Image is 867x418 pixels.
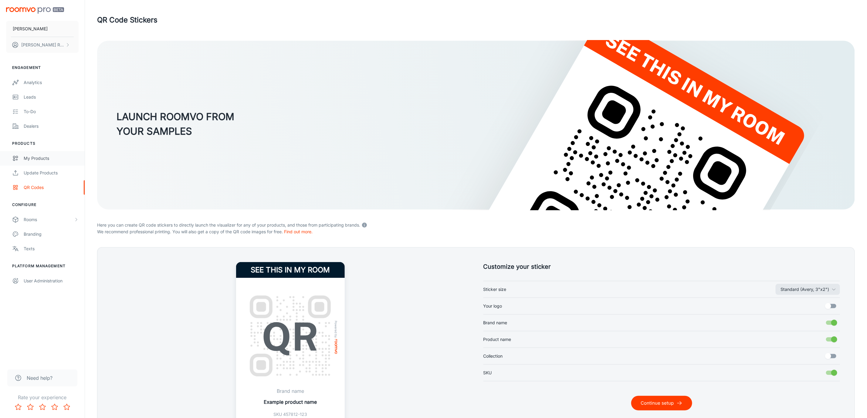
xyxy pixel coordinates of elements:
[6,37,79,53] button: [PERSON_NAME] Redfield
[24,184,79,191] div: QR Codes
[264,387,317,395] p: Brand name
[483,336,511,343] span: Product name
[27,374,52,382] span: Need help?
[97,228,855,235] p: We recommend professional printing. You will also get a copy of the QR code images for free.
[776,284,840,295] button: Sticker size
[36,401,49,413] button: Rate 3 star
[24,108,79,115] div: To-do
[24,155,79,162] div: My Products
[483,303,502,309] span: Your logo
[24,123,79,130] div: Dealers
[117,110,234,139] h3: LAUNCH ROOMVO FROM YOUR SAMPLES
[24,79,79,86] div: Analytics
[12,401,24,413] button: Rate 1 star
[24,278,79,284] div: User Administration
[24,401,36,413] button: Rate 2 star
[483,262,840,271] h5: Customize your sticker
[483,353,503,359] span: Collection
[243,289,337,383] img: QR Code Example
[49,401,61,413] button: Rate 4 star
[24,245,79,252] div: Texts
[264,398,317,406] p: Example product name
[97,221,855,228] p: Here you can create QR code stickers to directly launch the visualizer for any of your products, ...
[24,231,79,238] div: Branding
[21,42,64,48] p: [PERSON_NAME] Redfield
[236,262,345,278] h4: See this in my room
[264,411,317,418] p: SKU 457812-123
[335,339,337,354] img: roomvo
[284,229,313,234] a: Find out more.
[97,15,157,25] h1: QR Code Stickers
[333,321,339,338] span: Powered by
[13,25,48,32] p: [PERSON_NAME]
[483,319,507,326] span: Brand name
[483,286,506,293] span: Sticker size
[24,216,74,223] div: Rooms
[61,401,73,413] button: Rate 5 star
[24,170,79,176] div: Update Products
[483,369,492,376] span: SKU
[5,394,80,401] p: Rate your experience
[6,21,79,37] button: [PERSON_NAME]
[24,94,79,100] div: Leads
[631,396,692,410] button: Continue setup
[6,7,64,14] img: Roomvo PRO Beta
